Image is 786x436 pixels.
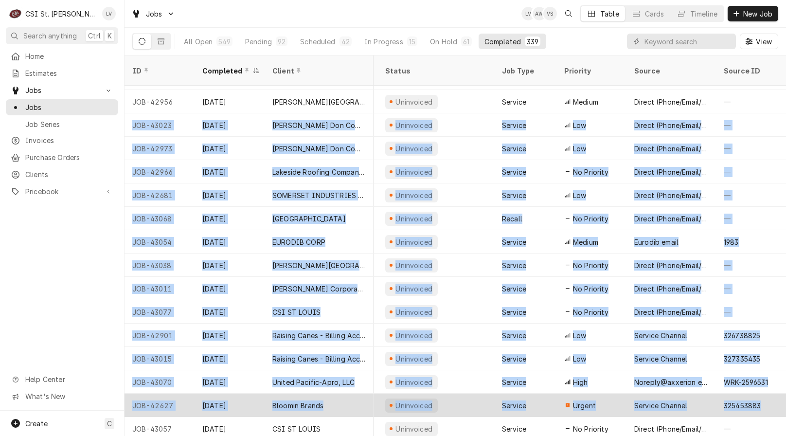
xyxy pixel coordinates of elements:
[484,36,521,47] div: Completed
[573,167,608,177] span: No Priority
[724,377,768,387] div: WRK-2596531
[272,214,346,224] div: [GEOGRAPHIC_DATA]
[394,424,434,434] div: Uninvoiced
[573,330,586,341] span: Low
[6,48,118,64] a: Home
[102,7,116,20] div: LV
[272,377,355,387] div: United Pacific-Apro, LLC
[6,166,118,182] a: Clients
[564,66,617,76] div: Priority
[634,66,706,76] div: Source
[502,190,526,200] div: Service
[272,354,366,364] div: Raising Canes - Billing Account
[430,36,457,47] div: On Hold
[573,307,608,317] span: No Priority
[25,419,48,428] span: Create
[533,7,546,20] div: Alexandria Wilp's Avatar
[125,113,195,137] div: JOB-43023
[502,66,549,76] div: Job Type
[741,9,774,19] span: New Job
[716,254,786,277] div: —
[394,307,434,317] div: Uninvoiced
[634,97,708,107] div: Direct (Phone/Email/etc.)
[195,254,265,277] div: [DATE]
[25,391,112,401] span: What's New
[195,324,265,347] div: [DATE]
[25,119,113,129] span: Job Series
[125,137,195,160] div: JOB-42973
[107,418,112,429] span: C
[754,36,774,47] span: View
[600,9,619,19] div: Table
[25,9,97,19] div: CSI St. [PERSON_NAME]
[195,113,265,137] div: [DATE]
[195,160,265,183] div: [DATE]
[6,388,118,404] a: Go to What's New
[125,277,195,300] div: JOB-43011
[6,183,118,200] a: Go to Pricebook
[245,36,272,47] div: Pending
[195,207,265,230] div: [DATE]
[394,214,434,224] div: Uninvoiced
[102,7,116,20] div: Lisa Vestal's Avatar
[6,82,118,98] a: Go to Jobs
[634,330,687,341] div: Service Channel
[724,354,760,364] div: 327335435
[573,97,598,107] span: Medium
[23,31,77,41] span: Search anything
[573,190,586,200] span: Low
[634,190,708,200] div: Direct (Phone/Email/etc.)
[202,66,250,76] div: Completed
[125,370,195,394] div: JOB-43070
[272,190,366,200] div: SOMERSET INDUSTRIES (1)
[6,27,118,44] button: Search anythingCtrlK
[716,90,786,113] div: —
[716,160,786,183] div: —
[195,90,265,113] div: [DATE]
[573,400,596,411] span: Urgent
[724,400,761,411] div: 325453883
[272,144,366,154] div: [PERSON_NAME] Don Company
[716,300,786,324] div: —
[634,354,687,364] div: Service Channel
[9,7,22,20] div: CSI St. Louis's Avatar
[394,330,434,341] div: Uninvoiced
[533,7,546,20] div: AW
[125,90,195,113] div: JOB-42956
[218,36,230,47] div: 549
[543,7,557,20] div: VS
[107,31,112,41] span: K
[521,7,535,20] div: Lisa Vestal's Avatar
[716,207,786,230] div: —
[502,260,526,271] div: Service
[724,330,760,341] div: 326738825
[272,400,323,411] div: Bloomin Brands
[132,66,185,76] div: ID
[561,6,576,21] button: Open search
[9,7,22,20] div: C
[394,354,434,364] div: Uninvoiced
[573,120,586,130] span: Low
[278,36,286,47] div: 92
[394,144,434,154] div: Uninvoiced
[573,354,586,364] span: Low
[272,424,321,434] div: CSI ST LOUIS
[573,424,608,434] span: No Priority
[6,371,118,387] a: Go to Help Center
[394,400,434,411] div: Uninvoiced
[394,377,434,387] div: Uninvoiced
[272,167,366,177] div: Lakeside Roofing Company, Inc.
[573,144,586,154] span: Low
[125,254,195,277] div: JOB-43038
[634,167,708,177] div: Direct (Phone/Email/etc.)
[502,424,526,434] div: Service
[394,260,434,271] div: Uninvoiced
[409,36,415,47] div: 15
[25,135,113,145] span: Invoices
[716,137,786,160] div: —
[272,330,366,341] div: Raising Canes - Billing Account
[634,120,708,130] div: Direct (Phone/Email/etc.)
[502,120,526,130] div: Service
[125,394,195,417] div: JOB-42627
[502,400,526,411] div: Service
